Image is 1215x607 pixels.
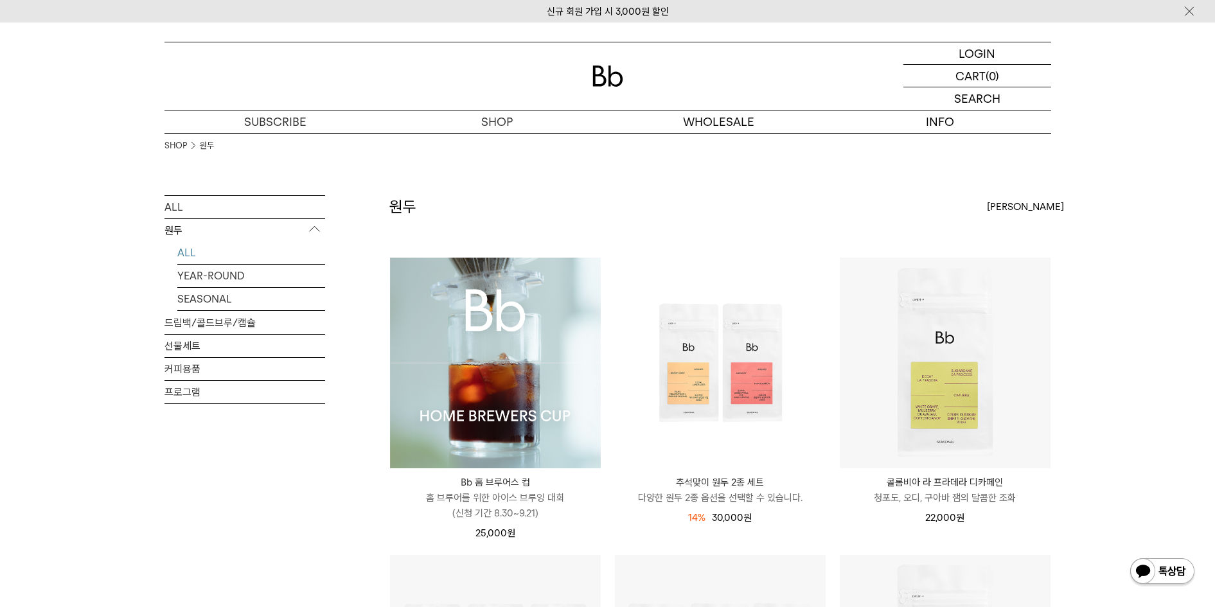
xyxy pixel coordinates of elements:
[840,475,1051,490] p: 콜롬비아 라 프라데라 디카페인
[955,65,986,87] p: CART
[390,490,601,521] p: 홈 브루어를 위한 아이스 브루잉 대회 (신청 기간 8.30~9.21)
[164,381,325,403] a: 프로그램
[390,475,601,521] a: Bb 홈 브루어스 컵 홈 브루어를 위한 아이스 브루잉 대회(신청 기간 8.30~9.21)
[164,312,325,334] a: 드립백/콜드브루/캡슐
[903,42,1051,65] a: LOGIN
[592,66,623,87] img: 로고
[475,527,515,539] span: 25,000
[615,490,826,506] p: 다양한 원두 2종 옵션을 선택할 수 있습니다.
[925,512,964,523] span: 22,000
[608,110,829,133] p: WHOLESALE
[954,87,1000,110] p: SEARCH
[712,512,752,523] span: 30,000
[164,219,325,242] p: 원두
[164,335,325,357] a: 선물세트
[829,110,1051,133] p: INFO
[200,139,214,152] a: 원두
[959,42,995,64] p: LOGIN
[164,358,325,380] a: 커피용품
[840,490,1051,506] p: 청포도, 오디, 구아바 잼의 달콤한 조화
[986,65,999,87] p: (0)
[386,110,608,133] a: SHOP
[547,6,669,17] a: 신규 회원 가입 시 3,000원 할인
[390,258,601,468] img: Bb 홈 브루어스 컵
[164,139,187,152] a: SHOP
[177,265,325,287] a: YEAR-ROUND
[688,510,705,525] div: 14%
[956,512,964,523] span: 원
[177,288,325,310] a: SEASONAL
[615,258,826,468] img: 추석맞이 원두 2종 세트
[507,527,515,539] span: 원
[903,65,1051,87] a: CART (0)
[1129,557,1196,588] img: 카카오톡 채널 1:1 채팅 버튼
[389,196,416,218] h2: 원두
[164,110,386,133] a: SUBSCRIBE
[177,242,325,264] a: ALL
[987,199,1064,215] span: [PERSON_NAME]
[615,475,826,490] p: 추석맞이 원두 2종 세트
[164,196,325,218] a: ALL
[743,512,752,523] span: 원
[840,475,1051,506] a: 콜롬비아 라 프라데라 디카페인 청포도, 오디, 구아바 잼의 달콤한 조화
[840,258,1051,468] img: 콜롬비아 라 프라데라 디카페인
[615,475,826,506] a: 추석맞이 원두 2종 세트 다양한 원두 2종 옵션을 선택할 수 있습니다.
[390,475,601,490] p: Bb 홈 브루어스 컵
